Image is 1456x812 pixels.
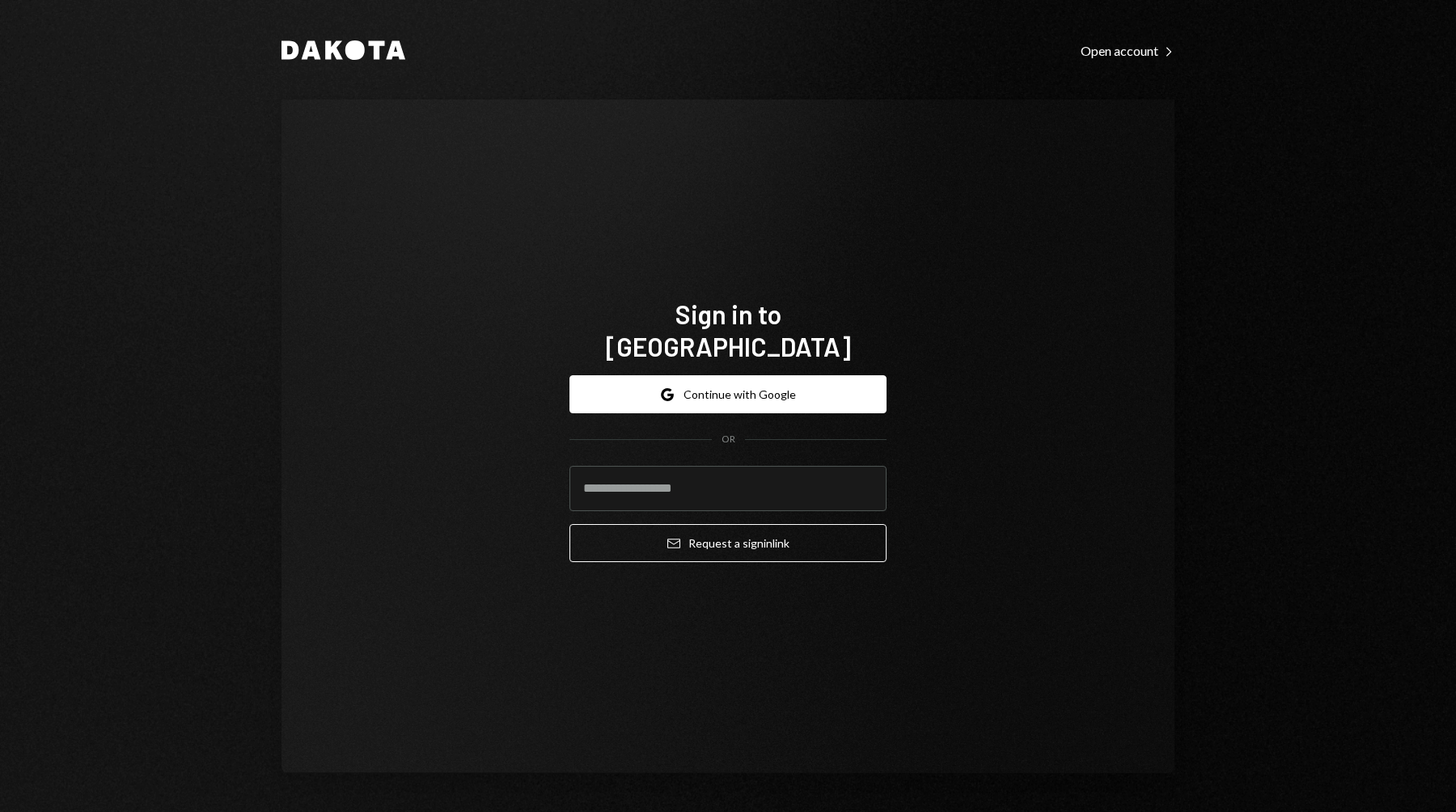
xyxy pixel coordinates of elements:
[569,375,887,413] button: Continue with Google
[1081,43,1175,59] div: Open account
[722,433,735,446] div: OR
[1081,41,1175,59] a: Open account
[569,298,887,362] h1: Sign in to [GEOGRAPHIC_DATA]
[569,524,887,562] button: Request a signinlink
